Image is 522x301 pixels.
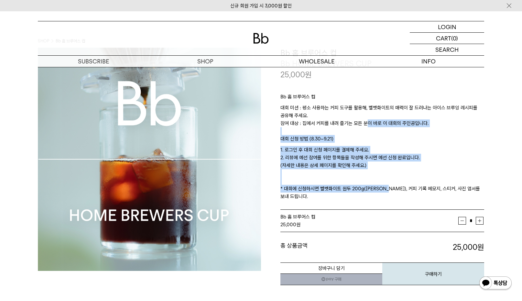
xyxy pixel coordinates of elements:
a: CART (0) [410,33,484,44]
p: WHOLESALE [261,56,373,67]
p: (0) [451,33,458,44]
a: LOGIN [410,21,484,33]
a: SUBSCRIBE [38,56,149,67]
a: 새창 [280,273,382,285]
img: 카카오톡 채널 1:1 채팅 버튼 [479,276,512,291]
span: Bb 홈 브루어스 컵 [280,214,315,220]
button: 감소 [458,217,466,225]
dt: 총 상품금액 [280,242,382,253]
img: Bb 홈 브루어스 컵 [38,48,261,271]
p: 대회 신청 방법 (8.30~9.21) [280,135,484,146]
p: INFO [373,56,484,67]
p: LOGIN [438,21,456,32]
button: 구매하기 [382,262,484,285]
a: 신규 회원 가입 시 3,000원 할인 [230,3,292,9]
p: SEARCH [435,44,459,55]
span: 원 [305,70,312,79]
button: 증가 [476,217,484,225]
button: 장바구니 담기 [280,262,382,274]
a: SHOP [149,56,261,67]
strong: 25,000 [280,222,296,228]
p: CART [436,33,451,44]
strong: 25,000 [453,242,484,252]
div: 원 [280,221,458,229]
img: 로고 [253,33,269,44]
b: 원 [477,242,484,252]
p: 대회 미션 : 평소 사용하는 커피 도구를 활용해, 벨벳화이트의 매력이 잘 드러나는 아이스 브루잉 레시피를 공유해 주세요. 참여 대상 : 집에서 커피를 내려 즐기는 모든 분이 ... [280,104,484,135]
p: 1. 로그인 후 대회 신청 페이지를 결제해 주세요. 2. 리뷰에 예선 참여를 위한 항목들을 작성해 주시면 예선 신청 완료입니다. (자세한 내용은 상세 페이지를 확인해 주세요.... [280,146,484,200]
p: Bb 홈 브루어스 컵 [280,93,484,104]
p: 25,000 [280,69,312,80]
